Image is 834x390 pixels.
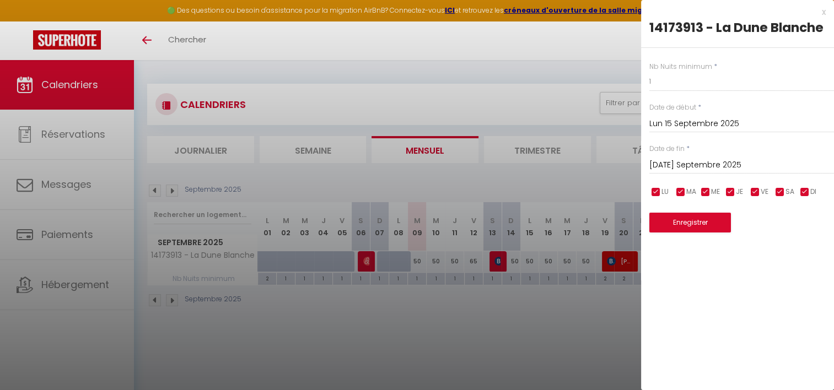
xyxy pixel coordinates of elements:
[649,144,685,154] label: Date de fin
[9,4,42,37] button: Ouvrir le widget de chat LiveChat
[761,187,768,197] span: VE
[649,19,826,36] div: 14173913 - La Dune Blanche
[649,62,712,72] label: Nb Nuits minimum
[661,187,669,197] span: LU
[641,6,826,19] div: x
[785,187,794,197] span: SA
[686,187,696,197] span: MA
[810,187,816,197] span: DI
[649,213,731,232] button: Enregistrer
[711,187,720,197] span: ME
[649,102,696,113] label: Date de début
[736,187,743,197] span: JE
